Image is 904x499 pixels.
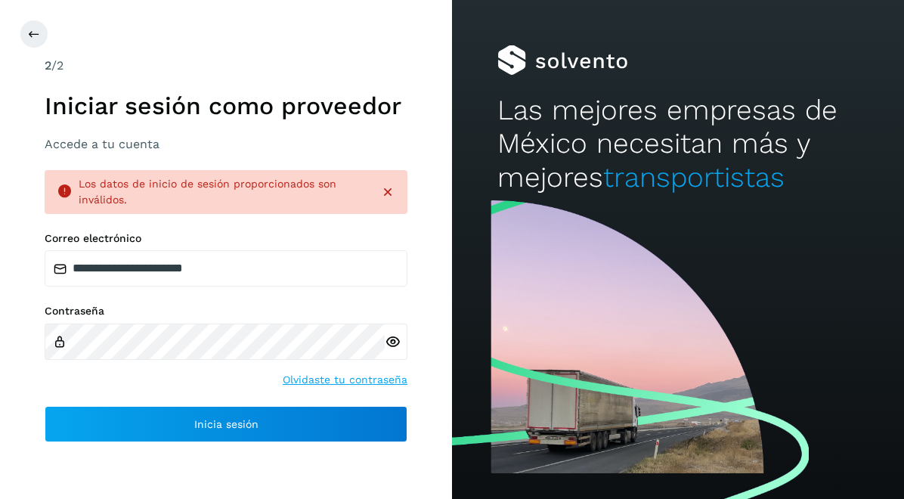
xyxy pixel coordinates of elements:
div: /2 [45,57,407,75]
h3: Accede a tu cuenta [45,137,407,151]
a: Olvidaste tu contraseña [283,372,407,388]
label: Correo electrónico [45,232,407,245]
h1: Iniciar sesión como proveedor [45,91,407,120]
span: 2 [45,58,51,73]
button: Inicia sesión [45,406,407,442]
span: transportistas [603,161,785,194]
h2: Las mejores empresas de México necesitan más y mejores [497,94,859,194]
span: Inicia sesión [194,419,259,429]
label: Contraseña [45,305,407,318]
div: Los datos de inicio de sesión proporcionados son inválidos. [79,176,368,208]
